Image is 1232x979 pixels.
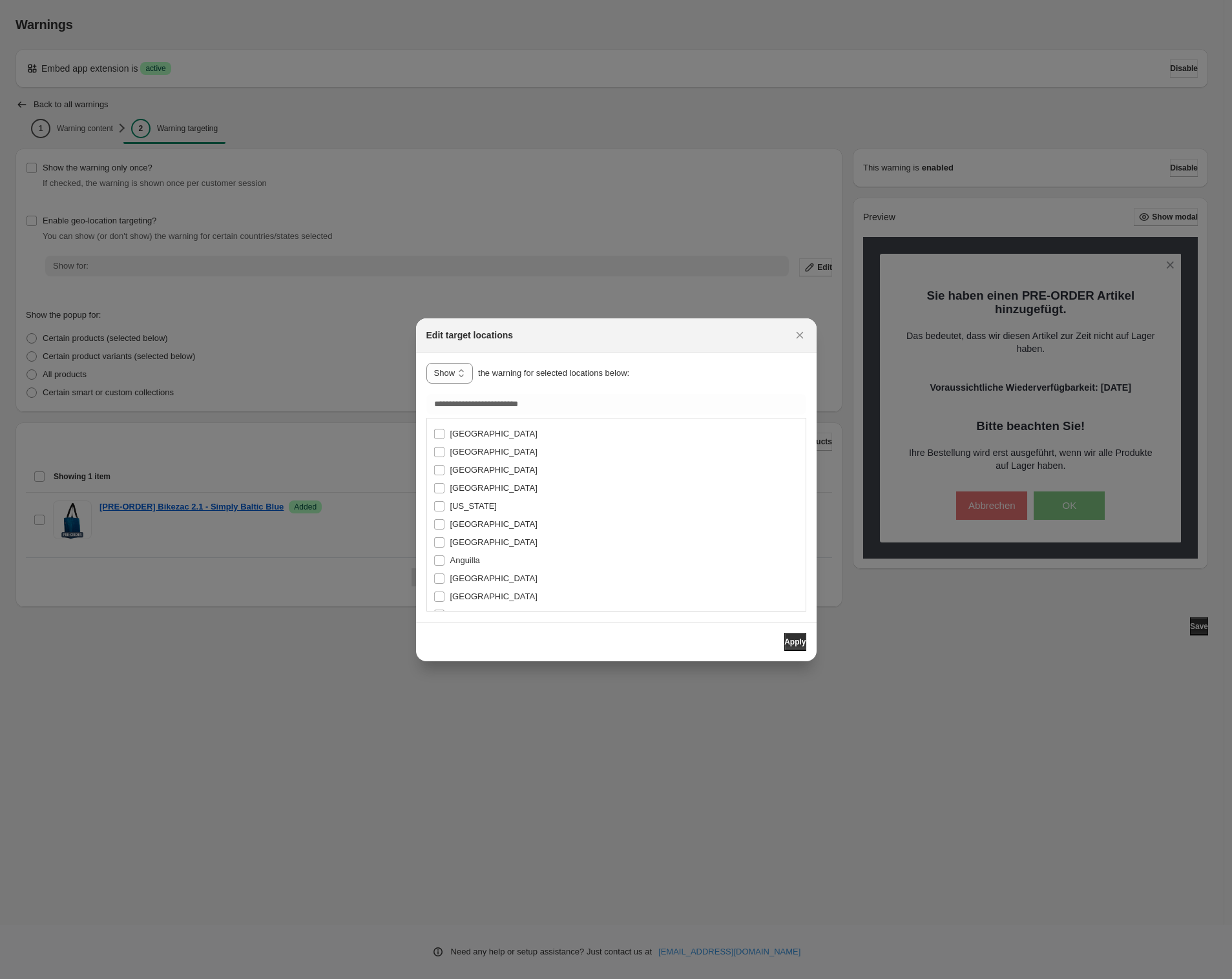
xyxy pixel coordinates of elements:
[450,519,538,529] span: [GEOGRAPHIC_DATA]
[450,465,538,475] span: [GEOGRAPHIC_DATA]
[784,637,806,647] span: Apply
[784,633,806,651] button: Apply
[450,573,538,583] span: [GEOGRAPHIC_DATA]
[426,329,514,342] h2: Edit target locations
[450,610,538,619] span: [GEOGRAPHIC_DATA]
[450,555,480,565] span: Anguilla
[478,367,629,380] p: the warning for selected locations below:
[450,483,538,493] span: [GEOGRAPHIC_DATA]
[450,429,538,438] span: [GEOGRAPHIC_DATA]
[450,537,538,547] span: [GEOGRAPHIC_DATA]
[450,501,497,511] span: [US_STATE]
[791,326,809,344] button: Close
[450,592,538,601] span: [GEOGRAPHIC_DATA]
[450,447,538,457] span: [GEOGRAPHIC_DATA]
